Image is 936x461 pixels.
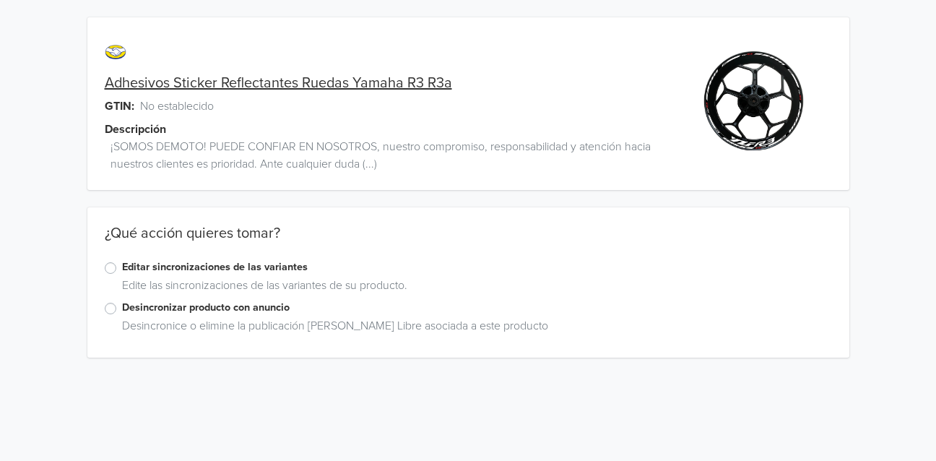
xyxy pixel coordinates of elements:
[105,98,134,115] span: GTIN:
[140,98,214,115] span: No establecido
[87,225,849,259] div: ¿Qué acción quieres tomar?
[116,277,832,300] div: Edite las sincronizaciones de las variantes de su producto.
[122,300,832,316] label: Desincronizar producto con anuncio
[116,317,832,340] div: Desincronice o elimine la publicación [PERSON_NAME] Libre asociada a este producto
[105,74,452,92] a: Adhesivos Sticker Reflectantes Ruedas Yamaha R3 R3a
[105,121,166,138] span: Descripción
[122,259,832,275] label: Editar sincronizaciones de las variantes
[699,46,808,155] img: product_image
[110,138,676,173] span: ¡SOMOS DEMOTO! PUEDE CONFIAR EN NOSOTROS, nuestro compromiso, responsabilidad y atención hacia nu...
